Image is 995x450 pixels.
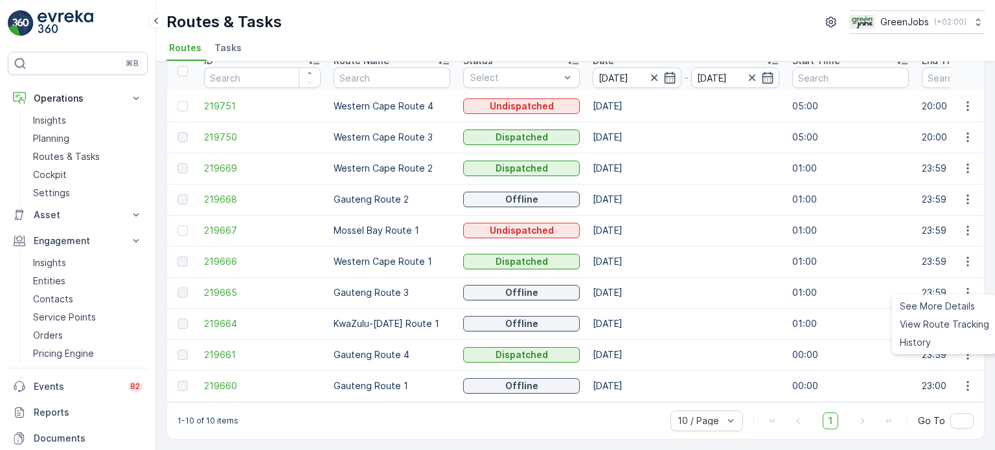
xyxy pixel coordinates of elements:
[327,215,457,246] td: Mossel Bay Route 1
[177,194,188,205] div: Toggle Row Selected
[34,208,122,221] p: Asset
[900,336,931,349] span: History
[204,286,321,299] a: 219665
[505,379,538,392] p: Offline
[34,380,120,393] p: Events
[327,308,457,339] td: KwaZulu-[DATE] Route 1
[28,148,148,166] a: Routes & Tasks
[463,223,580,238] button: Undispatched
[28,344,148,363] a: Pricing Engine
[204,348,321,361] a: 219661
[327,91,457,122] td: Western Cape Route 4
[177,163,188,174] div: Toggle Row Selected
[786,370,915,401] td: 00:00
[327,122,457,153] td: Western Cape Route 3
[849,15,875,29] img: Green_Jobs_Logo.png
[900,300,975,313] span: See More Details
[786,277,915,308] td: 01:00
[28,272,148,290] a: Entities
[327,277,457,308] td: Gauteng Route 3
[463,347,580,363] button: Dispatched
[33,114,66,127] p: Insights
[8,228,148,254] button: Engagement
[166,12,282,32] p: Routes & Tasks
[34,234,122,247] p: Engagement
[823,412,838,429] span: 1
[204,317,321,330] span: 219664
[204,379,321,392] span: 219660
[786,215,915,246] td: 01:00
[33,256,66,269] p: Insights
[28,129,148,148] a: Planning
[38,10,93,36] img: logo_light-DOdMpM7g.png
[8,85,148,111] button: Operations
[177,256,188,267] div: Toggle Row Selected
[918,414,945,427] span: Go To
[8,374,148,399] a: Events82
[586,215,786,246] td: [DATE]
[34,432,143,445] p: Documents
[586,370,786,401] td: [DATE]
[204,224,321,237] span: 219667
[334,67,450,88] input: Search
[849,10,985,34] button: GreenJobs(+02:00)
[786,122,915,153] td: 05:00
[33,347,94,360] p: Pricing Engine
[177,101,188,111] div: Toggle Row Selected
[33,150,100,163] p: Routes & Tasks
[177,381,188,391] div: Toggle Row Selected
[586,184,786,215] td: [DATE]
[177,132,188,142] div: Toggle Row Selected
[505,286,538,299] p: Offline
[33,329,63,342] p: Orders
[691,67,780,88] input: dd/mm/yyyy
[586,277,786,308] td: [DATE]
[214,41,242,54] span: Tasks
[463,129,580,145] button: Dispatched
[204,67,321,88] input: Search
[28,308,148,326] a: Service Points
[684,70,689,85] p: -
[327,339,457,370] td: Gauteng Route 4
[880,16,929,28] p: GreenJobs
[505,193,538,206] p: Offline
[786,91,915,122] td: 05:00
[33,311,96,324] p: Service Points
[34,92,122,105] p: Operations
[496,255,548,268] p: Dispatched
[786,246,915,277] td: 01:00
[470,71,560,84] p: Select
[586,122,786,153] td: [DATE]
[8,399,148,425] a: Reports
[28,184,148,202] a: Settings
[204,131,321,144] a: 219750
[496,131,548,144] p: Dispatched
[463,285,580,300] button: Offline
[327,153,457,184] td: Western Cape Route 2
[327,370,457,401] td: Gauteng Route 1
[126,58,139,69] p: ⌘B
[204,255,321,268] a: 219666
[33,186,70,199] p: Settings
[786,153,915,184] td: 01:00
[586,246,786,277] td: [DATE]
[33,168,67,181] p: Cockpit
[786,184,915,215] td: 01:00
[586,308,786,339] td: [DATE]
[586,339,786,370] td: [DATE]
[505,317,538,330] p: Offline
[792,67,909,88] input: Search
[204,193,321,206] a: 219668
[130,381,140,392] p: 82
[28,326,148,344] a: Orders
[786,308,915,339] td: 01:00
[593,67,681,88] input: dd/mm/yyyy
[496,348,548,361] p: Dispatched
[28,166,148,184] a: Cockpit
[28,111,148,129] a: Insights
[895,315,994,333] a: View Route Tracking
[177,350,188,360] div: Toggle Row Selected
